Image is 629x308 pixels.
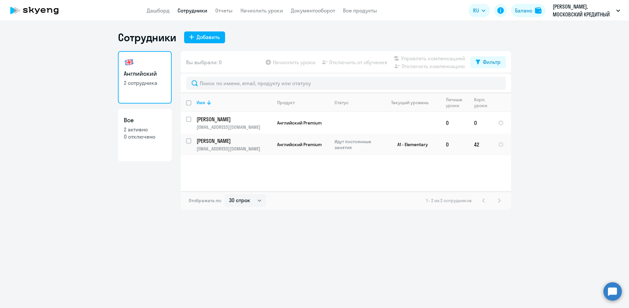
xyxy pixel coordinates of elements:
a: [PERSON_NAME] [197,116,272,123]
td: 0 [469,112,493,134]
a: Английский2 сотрудника [118,51,172,104]
button: Добавить [184,31,225,43]
div: Имя [197,100,205,106]
td: 42 [469,134,493,155]
h3: Все [124,116,166,125]
div: Личные уроки [446,97,464,108]
span: 1 - 2 из 2 сотрудников [426,198,472,203]
div: Фильтр [483,58,501,66]
td: A1 - Elementary [380,134,441,155]
p: Идут постоянные занятия [334,139,379,150]
img: balance [535,7,542,14]
h3: Английский [124,69,166,78]
p: [EMAIL_ADDRESS][DOMAIN_NAME] [197,124,272,130]
div: Продукт [277,100,329,106]
input: Поиск по имени, email, продукту или статусу [186,77,506,90]
a: Все2 активно0 отключено [118,109,172,161]
div: Продукт [277,100,295,106]
p: [PERSON_NAME] [197,137,271,144]
p: 2 активно [124,126,166,133]
p: [EMAIL_ADDRESS][DOMAIN_NAME] [197,146,272,152]
div: Статус [334,100,349,106]
td: 0 [441,134,469,155]
div: Баланс [515,7,532,14]
div: Корп. уроки [474,97,488,108]
a: Все продукты [343,7,377,14]
a: [PERSON_NAME] [197,137,272,144]
p: 0 отключено [124,133,166,140]
button: [PERSON_NAME], МОСКОВСКИЙ КРЕДИТНЫЙ БАНК, ПАО [549,3,623,18]
div: Добавить [197,33,220,41]
span: Отображать по: [189,198,222,203]
a: Отчеты [215,7,233,14]
div: Личные уроки [446,97,468,108]
span: Вы выбрали: 0 [186,58,222,66]
div: Текущий уровень [391,100,429,106]
td: 0 [441,112,469,134]
a: Документооборот [291,7,335,14]
a: Сотрудники [178,7,207,14]
span: RU [473,7,479,14]
button: Фильтр [470,56,506,68]
button: Балансbalance [511,4,545,17]
div: Статус [334,100,379,106]
a: Дашборд [147,7,170,14]
p: [PERSON_NAME] [197,116,271,123]
h1: Сотрудники [118,31,176,44]
div: Текущий уровень [385,100,440,106]
div: Имя [197,100,272,106]
span: Английский Premium [277,120,322,126]
div: Корп. уроки [474,97,492,108]
img: english [124,57,134,67]
button: RU [468,4,490,17]
a: Начислить уроки [240,7,283,14]
p: 2 сотрудника [124,79,166,87]
span: Английский Premium [277,142,322,147]
p: [PERSON_NAME], МОСКОВСКИЙ КРЕДИТНЫЙ БАНК, ПАО [553,3,614,18]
